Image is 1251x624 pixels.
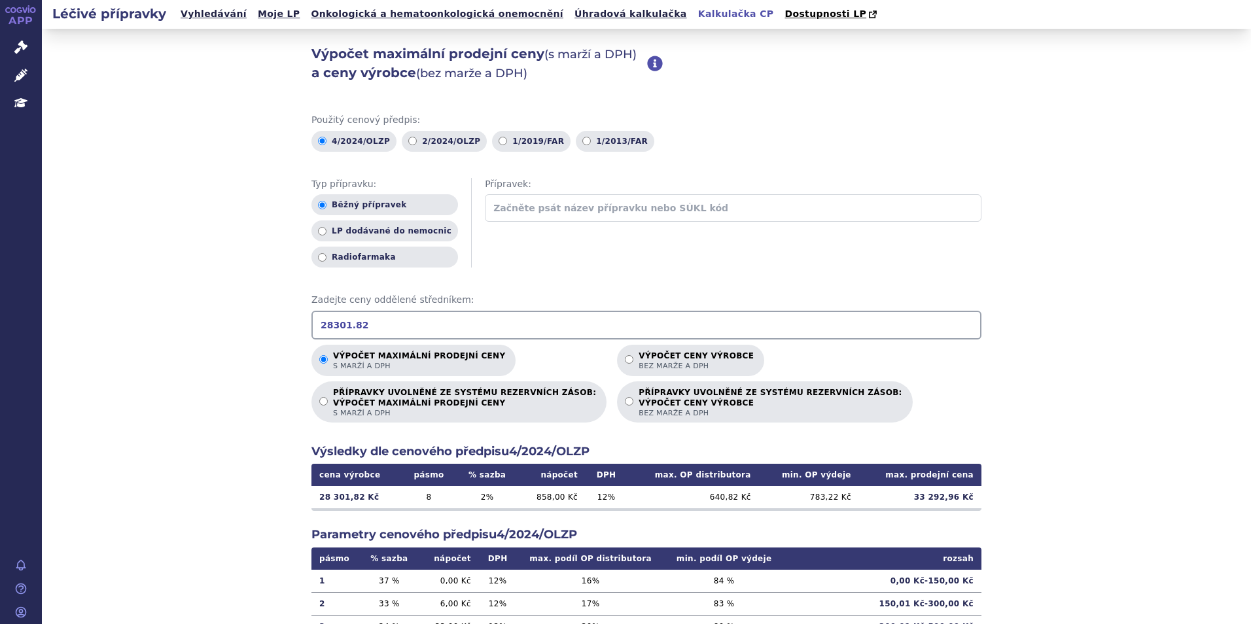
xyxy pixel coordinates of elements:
th: min. OP výdeje [759,464,859,486]
th: max. prodejní cena [859,464,981,486]
a: Dostupnosti LP [781,5,883,24]
th: % sazba [361,547,417,570]
th: % sazba [456,464,519,486]
h2: Léčivé přípravky [42,5,177,23]
td: 640,82 Kč [627,486,758,508]
span: bez marže a DPH [639,361,754,371]
p: Výpočet maximální prodejní ceny [333,351,505,371]
td: 33 % [361,592,417,615]
th: max. OP distributora [627,464,758,486]
label: Běžný přípravek [311,194,458,215]
a: Onkologická a hematoonkologická onemocnění [307,5,567,23]
a: Kalkulačka CP [694,5,778,23]
input: Radiofarmaka [318,253,326,262]
td: 17 % [516,592,664,615]
input: Výpočet ceny výrobcebez marže a DPH [625,355,633,364]
th: DPH [586,464,627,486]
td: 12 % [479,592,517,615]
span: Typ přípravku: [311,178,458,191]
th: nápočet [417,547,478,570]
th: pásmo [311,547,361,570]
td: 2 % [456,486,519,508]
td: 6,00 Kč [417,592,478,615]
td: 1 [311,570,361,593]
td: 150,01 Kč - 300,00 Kč [784,592,981,615]
span: Použitý cenový předpis: [311,114,981,127]
span: (bez marže a DPH) [416,66,527,80]
label: LP dodávané do nemocnic [311,220,458,241]
span: Zadejte ceny oddělené středníkem: [311,294,981,307]
span: s marží a DPH [333,408,596,418]
span: Dostupnosti LP [784,9,866,19]
h2: Parametry cenového předpisu 4/2024/OLZP [311,527,981,543]
input: Zadejte ceny oddělené středníkem [311,311,981,339]
h2: Výsledky dle cenového předpisu 4/2024/OLZP [311,443,981,460]
th: rozsah [784,547,981,570]
p: PŘÍPRAVKY UVOLNĚNÉ ZE SYSTÉMU REZERVNÍCH ZÁSOB: [333,388,596,418]
input: 4/2024/OLZP [318,137,326,145]
input: Výpočet maximální prodejní cenys marží a DPH [319,355,328,364]
p: PŘÍPRAVKY UVOLNĚNÉ ZE SYSTÉMU REZERVNÍCH ZÁSOB: [639,388,902,418]
span: (s marží a DPH) [544,47,637,61]
th: nápočet [519,464,586,486]
input: 1/2013/FAR [582,137,591,145]
td: 858,00 Kč [519,486,586,508]
td: 33 292,96 Kč [859,486,981,508]
h2: Výpočet maximální prodejní ceny a ceny výrobce [311,44,647,82]
span: s marží a DPH [333,361,505,371]
td: 12 % [586,486,627,508]
input: 1/2019/FAR [499,137,507,145]
label: 1/2019/FAR [492,131,571,152]
strong: VÝPOČET MAXIMÁLNÍ PRODEJNÍ CENY [333,398,596,408]
th: cena výrobce [311,464,402,486]
label: 1/2013/FAR [576,131,654,152]
td: 16 % [516,570,664,593]
th: pásmo [402,464,456,486]
input: PŘÍPRAVKY UVOLNĚNÉ ZE SYSTÉMU REZERVNÍCH ZÁSOB:VÝPOČET MAXIMÁLNÍ PRODEJNÍ CENYs marží a DPH [319,397,328,406]
td: 28 301,82 Kč [311,486,402,508]
td: 0,00 Kč - 150,00 Kč [784,570,981,593]
a: Moje LP [254,5,304,23]
th: DPH [479,547,517,570]
td: 2 [311,592,361,615]
td: 84 % [665,570,784,593]
input: Začněte psát název přípravku nebo SÚKL kód [485,194,981,222]
a: Úhradová kalkulačka [571,5,691,23]
span: Přípravek: [485,178,981,191]
span: bez marže a DPH [639,408,902,418]
td: 0,00 Kč [417,570,478,593]
td: 8 [402,486,456,508]
input: Běžný přípravek [318,201,326,209]
strong: VÝPOČET CENY VÝROBCE [639,398,902,408]
th: min. podíl OP výdeje [665,547,784,570]
th: max. podíl OP distributora [516,547,664,570]
label: Radiofarmaka [311,247,458,268]
label: 4/2024/OLZP [311,131,396,152]
p: Výpočet ceny výrobce [639,351,754,371]
td: 12 % [479,570,517,593]
input: LP dodávané do nemocnic [318,227,326,235]
td: 783,22 Kč [759,486,859,508]
input: PŘÍPRAVKY UVOLNĚNÉ ZE SYSTÉMU REZERVNÍCH ZÁSOB:VÝPOČET CENY VÝROBCEbez marže a DPH [625,397,633,406]
label: 2/2024/OLZP [402,131,487,152]
a: Vyhledávání [177,5,251,23]
td: 37 % [361,570,417,593]
input: 2/2024/OLZP [408,137,417,145]
td: 83 % [665,592,784,615]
